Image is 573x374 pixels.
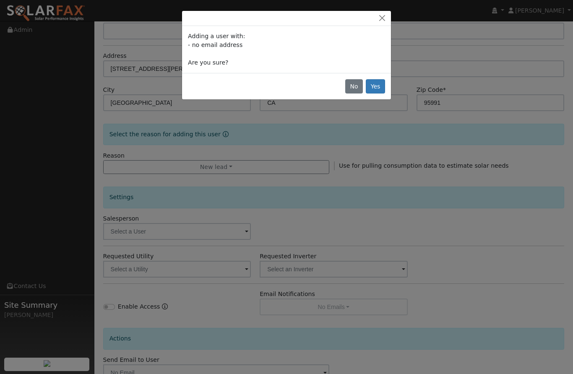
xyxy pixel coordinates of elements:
span: - no email address [188,42,242,48]
button: No [345,79,363,93]
span: Adding a user with: [188,33,245,39]
span: Are you sure? [188,59,228,66]
button: Yes [366,79,385,93]
button: Close [376,14,388,23]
